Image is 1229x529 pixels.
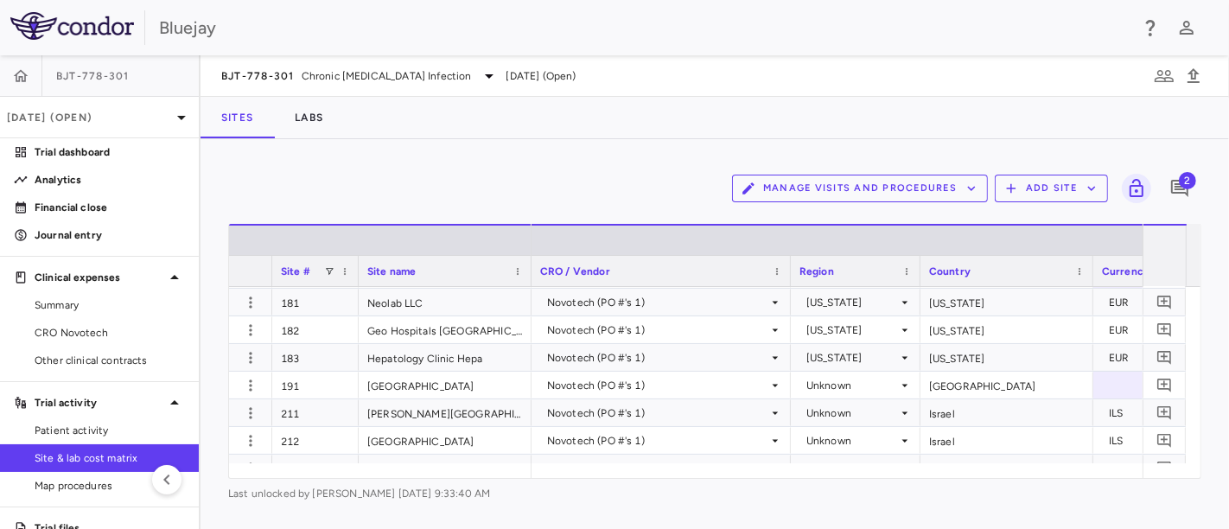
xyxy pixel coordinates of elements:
svg: Add comment [1156,377,1173,393]
button: Sites [201,97,274,138]
svg: Add comment [1156,432,1173,449]
button: Add comment [1153,346,1176,369]
div: [US_STATE] [920,344,1093,371]
div: EUR [1109,344,1175,372]
span: Chronic [MEDICAL_DATA] Infection [302,68,472,84]
button: Add comment [1153,318,1176,341]
svg: Add comment [1156,405,1173,421]
div: Unknown [806,427,898,455]
div: 221 [272,455,359,481]
div: [US_STATE] [806,289,898,316]
span: BJT-778-301 [56,69,130,83]
div: 211 [272,399,359,426]
div: 182 [272,316,359,343]
p: Financial close [35,200,185,215]
div: Unknown [806,372,898,399]
div: Novotech (PO #'s 1) [547,427,768,455]
img: logo-full-SnFGN8VE.png [10,12,134,40]
span: Summary [35,297,185,313]
div: Hepatology Clinic Hepa [359,344,532,371]
span: [DATE] (Open) [506,68,576,84]
div: 183 [272,344,359,371]
div: [US_STATE] [920,289,1093,315]
span: Site & lab cost matrix [35,450,185,466]
div: ILS [1109,399,1175,427]
div: [PERSON_NAME][GEOGRAPHIC_DATA] [359,399,532,426]
div: Geo Hospitals [GEOGRAPHIC_DATA] [GEOGRAPHIC_DATA] [359,316,532,343]
div: 181 [272,289,359,315]
div: Israel [920,427,1093,454]
span: Lock grid [1115,174,1151,203]
span: CRO Novotech [35,325,185,341]
div: 191 [272,372,359,398]
p: Analytics [35,172,185,188]
span: Site # [281,265,310,277]
button: Add comment [1165,174,1194,203]
div: Novotech (PO #'s 1) [547,372,768,399]
p: Journal entry [35,227,185,243]
span: Patient activity [35,423,185,438]
button: Add comment [1153,373,1176,397]
span: 2 [1179,172,1196,189]
div: Bluejay [159,15,1129,41]
span: Other clinical contracts [35,353,185,368]
div: [US_STATE] [806,344,898,372]
button: Add comment [1153,456,1176,480]
button: Add comment [1153,290,1176,314]
span: CRO / Vendor [540,265,610,277]
div: EUR [1109,289,1175,316]
div: Novotech (PO #'s 1) [547,399,768,427]
button: Labs [274,97,344,138]
svg: Add comment [1169,178,1190,199]
div: Unknown [806,399,898,427]
div: [GEOGRAPHIC_DATA] [359,427,532,454]
span: Region [799,265,834,277]
p: [DATE] (Open) [7,110,171,125]
div: Novotech (PO #'s 1) [547,289,768,316]
span: Currency [1102,265,1149,277]
svg: Add comment [1156,349,1173,366]
span: Country [929,265,971,277]
svg: Add comment [1156,322,1173,338]
div: [US_STATE] [920,316,1093,343]
div: [GEOGRAPHIC_DATA] [920,372,1093,398]
button: Manage Visits and Procedures [732,175,988,202]
div: [GEOGRAPHIC_DATA] [359,455,532,481]
div: Novotech (PO #'s 1) [547,316,768,344]
div: [GEOGRAPHIC_DATA] [359,372,532,398]
div: ILS [1109,427,1175,455]
p: Trial activity [35,395,164,411]
div: Novotech (PO #'s 1) [547,344,768,372]
button: Add comment [1153,401,1176,424]
svg: Add comment [1156,294,1173,310]
button: Add Site [995,175,1108,202]
div: [US_STATE] [806,316,898,344]
div: Israel [920,399,1093,426]
svg: Add comment [1156,460,1173,476]
span: BJT-778-301 [221,69,295,83]
div: EUR [1109,316,1175,344]
span: Map procedures [35,478,185,494]
span: Site name [367,265,416,277]
span: Last unlocked by [PERSON_NAME] [DATE] 9:33:40 AM [228,486,1201,501]
p: Clinical expenses [35,270,164,285]
div: Neolab LLC [359,289,532,315]
button: Add comment [1153,429,1176,452]
p: Trial dashboard [35,144,185,160]
div: [GEOGRAPHIC_DATA] [920,455,1093,481]
div: 212 [272,427,359,454]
